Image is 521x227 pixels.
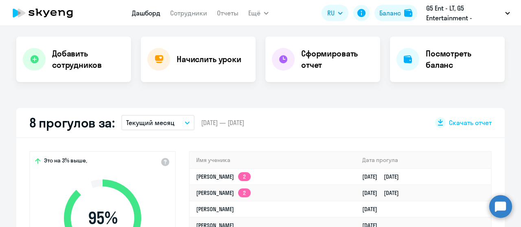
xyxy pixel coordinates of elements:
[201,118,244,127] span: [DATE] — [DATE]
[29,115,115,131] h2: 8 прогулов за:
[177,54,241,65] h4: Начислить уроки
[238,172,251,181] app-skyeng-badge: 2
[322,5,348,21] button: RU
[196,189,251,197] a: [PERSON_NAME]2
[374,5,417,21] button: Балансbalance
[426,3,502,23] p: G5 Ent - LT, G5 Entertainment - [GEOGRAPHIC_DATA] / G5 Holdings LTD
[52,48,125,71] h4: Добавить сотрудников
[248,5,269,21] button: Ещё
[196,205,234,213] a: [PERSON_NAME]
[362,173,405,180] a: [DATE][DATE]
[190,152,356,169] th: Имя ученика
[132,9,160,17] a: Дашборд
[327,8,335,18] span: RU
[44,157,87,166] span: Это на 3% выше,
[356,152,491,169] th: Дата прогула
[238,188,251,197] app-skyeng-badge: 2
[449,118,492,127] span: Скачать отчет
[248,8,260,18] span: Ещё
[422,3,514,23] button: G5 Ent - LT, G5 Entertainment - [GEOGRAPHIC_DATA] / G5 Holdings LTD
[217,9,239,17] a: Отчеты
[196,173,251,180] a: [PERSON_NAME]2
[426,48,498,71] h4: Посмотреть баланс
[362,205,384,213] a: [DATE]
[170,9,207,17] a: Сотрудники
[404,9,412,17] img: balance
[301,48,374,71] h4: Сформировать отчет
[379,8,401,18] div: Баланс
[126,118,175,128] p: Текущий месяц
[362,189,405,197] a: [DATE][DATE]
[121,115,195,130] button: Текущий месяц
